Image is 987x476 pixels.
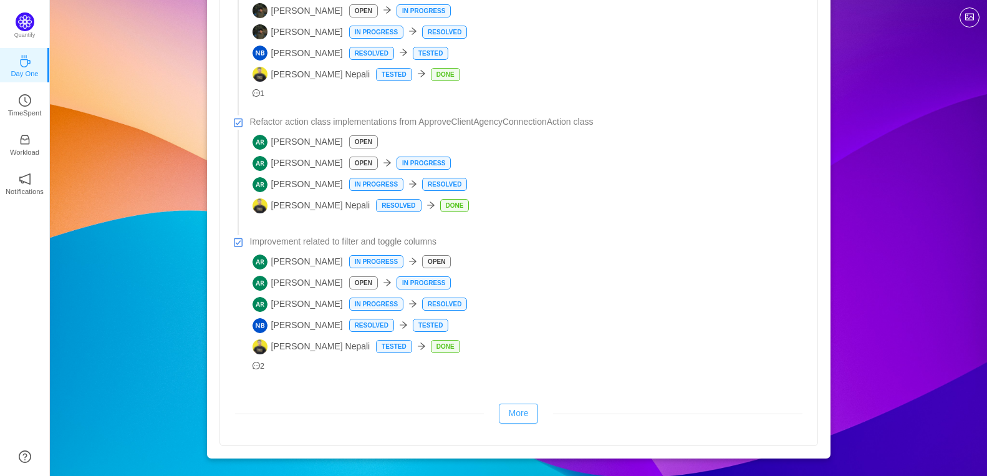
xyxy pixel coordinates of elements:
i: icon: notification [19,173,31,185]
i: icon: inbox [19,134,31,146]
i: icon: arrow-right [408,299,417,308]
p: Resolved [423,298,466,310]
p: In Progress [397,5,450,17]
img: NB [253,46,267,61]
p: Tested [377,69,411,80]
img: Quantify [16,12,34,31]
img: PB [253,24,267,39]
i: icon: arrow-right [408,257,417,266]
img: AR [253,255,267,270]
i: icon: arrow-right [383,278,392,287]
p: Notifications [6,186,44,197]
i: icon: arrow-right [408,180,417,188]
img: NB [253,318,267,333]
img: AR [253,156,267,171]
span: 2 [253,362,265,371]
span: [PERSON_NAME] [253,3,343,18]
p: Tested [413,47,448,59]
i: icon: arrow-right [399,48,408,57]
span: [PERSON_NAME] [253,156,343,171]
p: Open [350,277,377,289]
span: [PERSON_NAME] Nepali [253,339,370,354]
i: icon: clock-circle [19,94,31,107]
img: AR [253,276,267,291]
i: icon: arrow-right [383,6,392,14]
img: AR [253,297,267,312]
p: Resolved [350,319,393,331]
span: [PERSON_NAME] [253,276,343,291]
p: Resolved [423,26,466,38]
p: In Progress [350,26,403,38]
span: [PERSON_NAME] [253,318,343,333]
p: In Progress [350,256,403,268]
span: [PERSON_NAME] [253,135,343,150]
i: icon: message [253,89,261,97]
img: AR [253,135,267,150]
span: [PERSON_NAME] Nepali [253,198,370,213]
span: [PERSON_NAME] Nepali [253,67,370,82]
img: AN [253,339,267,354]
a: icon: inboxWorkload [19,137,31,150]
span: 1 [253,89,265,98]
p: Resolved [377,200,420,211]
p: Done [441,200,469,211]
button: More [499,404,539,424]
a: icon: notificationNotifications [19,177,31,189]
p: Open [423,256,450,268]
i: icon: arrow-right [408,27,417,36]
p: Tested [377,341,411,352]
span: [PERSON_NAME] [253,255,343,270]
p: Day One [11,68,38,79]
span: [PERSON_NAME] [253,297,343,312]
span: Refactor action class implementations from ApproveClientAgencyConnectionAction class [250,115,594,129]
img: AN [253,67,267,82]
p: Open [350,136,377,148]
span: Improvement related to filter and toggle columns [250,235,437,248]
button: icon: picture [960,7,980,27]
i: icon: coffee [19,55,31,67]
p: In Progress [350,298,403,310]
p: Workload [10,147,39,158]
span: [PERSON_NAME] [253,46,343,61]
p: In Progress [350,178,403,190]
p: Open [350,5,377,17]
i: icon: arrow-right [383,158,392,167]
p: Resolved [423,178,466,190]
img: PB [253,3,267,18]
p: TimeSpent [8,107,42,119]
p: Tested [413,319,448,331]
a: Improvement related to filter and toggle columns [250,235,802,248]
span: [PERSON_NAME] [253,177,343,192]
p: Resolved [350,47,393,59]
p: Open [350,157,377,169]
i: icon: arrow-right [399,321,408,329]
a: icon: clock-circleTimeSpent [19,98,31,110]
a: icon: question-circle [19,450,31,463]
i: icon: arrow-right [417,342,426,351]
i: icon: arrow-right [417,69,426,78]
a: icon: coffeeDay One [19,59,31,71]
img: AN [253,198,267,213]
p: Quantify [14,31,36,40]
p: In Progress [397,157,450,169]
i: icon: message [253,362,261,370]
i: icon: arrow-right [426,201,435,210]
img: AR [253,177,267,192]
p: Done [431,341,460,352]
p: Done [431,69,460,80]
a: Refactor action class implementations from ApproveClientAgencyConnectionAction class [250,115,802,129]
span: [PERSON_NAME] [253,24,343,39]
p: In Progress [397,277,450,289]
